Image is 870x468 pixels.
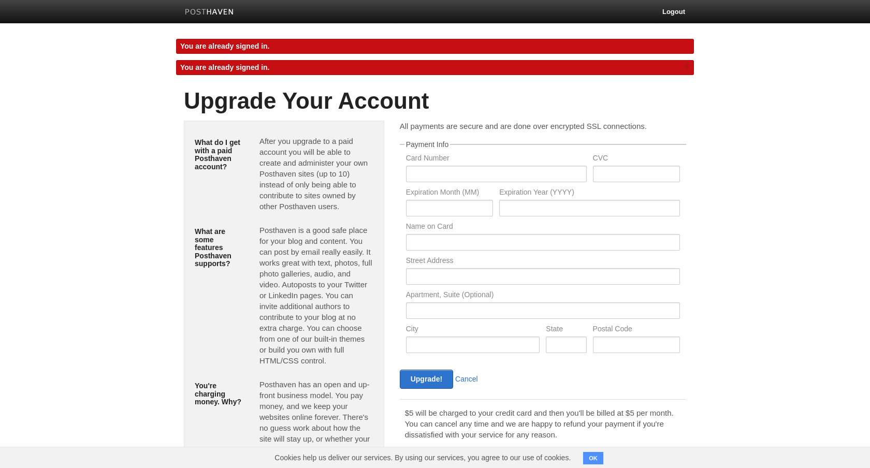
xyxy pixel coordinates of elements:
[406,291,680,301] label: Apartment, Suite (Optional)
[406,188,493,198] label: Expiration Month (MM)
[406,325,540,335] label: City
[593,154,680,164] label: CVC
[400,370,453,389] input: Upgrade!
[682,60,691,73] a: ×
[259,379,373,455] p: Posthaven has an open and up-front business model. You pay money, and we keep your websites onlin...
[259,136,373,212] p: After you upgrade to a paid account you will be able to create and administer your own Posthaven ...
[185,9,234,17] img: Posthaven-bar
[195,382,244,406] h5: You're charging money. Why?
[176,39,694,54] div: You are already signed in.
[195,139,244,171] h5: What do I get with a paid Posthaven account?
[404,141,451,148] legend: Payment Info
[259,225,373,366] p: Posthaven is a good safe place for your blog and content. You can post by email really easily. It...
[406,257,680,267] label: Street Address
[400,121,686,131] p: All payments are secure and are done over encrypted SSL connections.
[406,223,680,232] label: Name on Card
[499,188,680,198] label: Expiration Year (YYYY)
[405,407,681,440] p: $5 will be charged to your credit card and then you'll be billed at $5 per month. You can cancel ...
[455,375,478,383] a: Cancel
[593,325,680,335] label: Postal Code
[184,89,686,113] h1: Upgrade Your Account
[546,325,586,335] label: State
[195,228,244,268] h5: What are some features Posthaven supports?
[180,63,269,71] span: You are already signed in.
[583,452,603,464] button: OK
[264,447,581,468] span: Cookies help us deliver our services. By using our services, you agree to our use of cookies.
[406,154,587,164] label: Card Number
